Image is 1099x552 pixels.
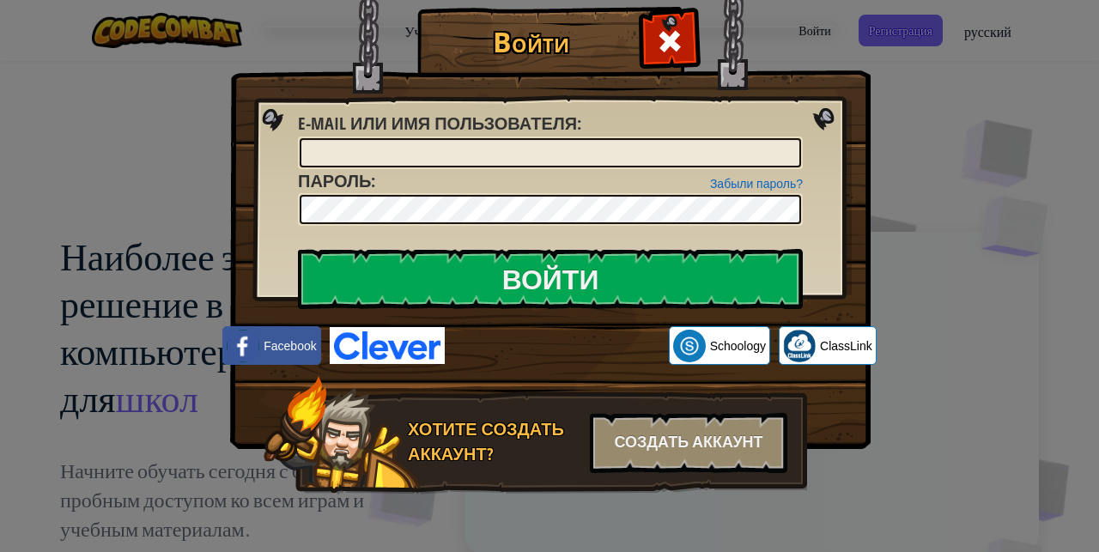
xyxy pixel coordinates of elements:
[264,337,316,355] span: Facebook
[710,177,803,191] a: Забыли пароль?
[298,112,581,136] label: :
[783,330,816,362] img: classlink-logo-small.png
[298,169,371,192] span: Пароль
[422,27,641,57] h1: Войти
[710,337,766,355] span: Schoology
[673,330,706,362] img: schoology.png
[330,327,445,364] img: clever-logo-blue.png
[820,337,872,355] span: ClassLink
[408,417,580,466] div: Хотите создать аккаунт?
[298,112,577,135] span: E-mail или имя пользователя
[445,327,669,365] iframe: Кнопка "Войти с аккаунтом Google"
[298,249,803,309] input: Войти
[227,330,259,362] img: facebook_small.png
[298,169,375,194] label: :
[590,413,787,473] div: Создать аккаунт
